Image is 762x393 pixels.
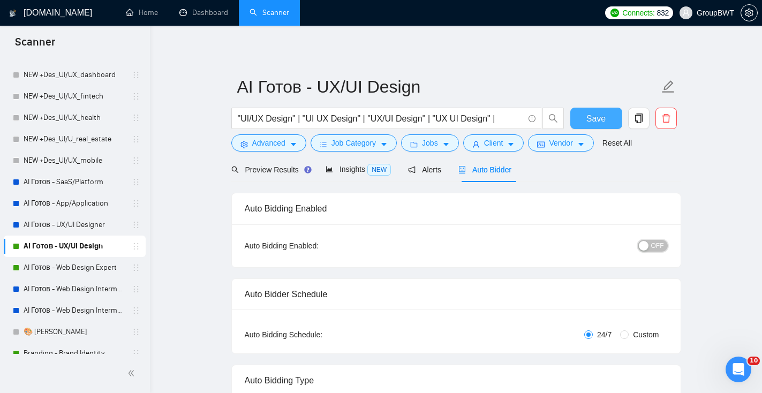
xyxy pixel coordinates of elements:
span: info-circle [529,115,535,122]
div: Auto Bidder Schedule [245,279,668,309]
span: OFF [651,240,664,252]
input: Scanner name... [237,73,659,100]
span: holder [132,178,140,186]
span: 24/7 [593,329,616,341]
button: barsJob Categorycaret-down [311,134,397,152]
span: user [682,9,690,17]
span: holder [132,221,140,229]
button: delete [655,108,677,129]
button: userClientcaret-down [463,134,524,152]
span: holder [132,135,140,143]
span: holder [132,285,140,293]
span: NEW [367,164,391,176]
span: robot [458,166,466,173]
span: setting [240,140,248,148]
a: NEW +Des_UI/UX_fintech [24,86,125,107]
input: Search Freelance Jobs... [238,112,524,125]
a: homeHome [126,8,158,17]
button: search [542,108,564,129]
a: AI Готов - App/Application [24,193,125,214]
a: AI Готов - UX/UI Design [24,236,125,257]
span: area-chart [326,165,333,173]
a: AI Готов - SaaS/Platform [24,171,125,193]
span: Job Category [331,137,376,149]
span: search [543,114,563,123]
span: holder [132,349,140,358]
iframe: Intercom live chat [726,357,751,382]
span: Connects: [622,7,654,19]
a: 🎨 [PERSON_NAME] [24,321,125,343]
span: Client [484,137,503,149]
span: 10 [748,357,760,365]
span: holder [132,156,140,165]
a: searchScanner [250,8,289,17]
span: Save [586,112,606,125]
a: NEW +Des_UI/UX_health [24,107,125,129]
button: copy [628,108,650,129]
span: search [231,166,239,173]
span: Insights [326,165,391,173]
a: NEW +Des_UI/U_real_estate [24,129,125,150]
button: idcardVendorcaret-down [528,134,593,152]
span: holder [132,328,140,336]
span: edit [661,80,675,94]
div: Tooltip anchor [303,165,313,175]
button: folderJobscaret-down [401,134,459,152]
span: delete [656,114,676,123]
span: Preview Results [231,165,308,174]
a: AI Готов - UX/UI Designer [24,214,125,236]
a: AI Готов - Web Design Intermediate минус Developer [24,278,125,300]
a: Reset All [602,137,632,149]
span: holder [132,114,140,122]
span: idcard [537,140,545,148]
span: caret-down [577,140,585,148]
span: notification [408,166,416,173]
span: Jobs [422,137,438,149]
span: Custom [629,329,663,341]
span: Auto Bidder [458,165,511,174]
img: upwork-logo.png [610,9,619,17]
span: folder [410,140,418,148]
div: Auto Bidding Enabled: [245,240,386,252]
span: caret-down [290,140,297,148]
a: setting [741,9,758,17]
span: holder [132,242,140,251]
span: user [472,140,480,148]
button: Save [570,108,622,129]
span: caret-down [442,140,450,148]
a: Branding - Brand Identity [24,343,125,364]
button: settingAdvancedcaret-down [231,134,306,152]
span: holder [132,92,140,101]
span: bars [320,140,327,148]
span: Alerts [408,165,441,174]
a: AI Готов - Web Design Intermediate минус Development [24,300,125,321]
span: Scanner [6,34,64,57]
button: setting [741,4,758,21]
span: holder [132,306,140,315]
a: NEW +Des_UI/UX_mobile [24,150,125,171]
div: Auto Bidding Schedule: [245,329,386,341]
span: setting [741,9,757,17]
span: Advanced [252,137,285,149]
span: holder [132,263,140,272]
span: Vendor [549,137,572,149]
span: holder [132,71,140,79]
a: dashboardDashboard [179,8,228,17]
span: 832 [657,7,669,19]
a: AI Готов - Web Design Expert [24,257,125,278]
span: caret-down [380,140,388,148]
span: copy [629,114,649,123]
span: holder [132,199,140,208]
a: NEW +Des_UI/UX_dashboard [24,64,125,86]
div: Auto Bidding Enabled [245,193,668,224]
img: logo [9,5,17,22]
span: double-left [127,368,138,379]
span: caret-down [507,140,515,148]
